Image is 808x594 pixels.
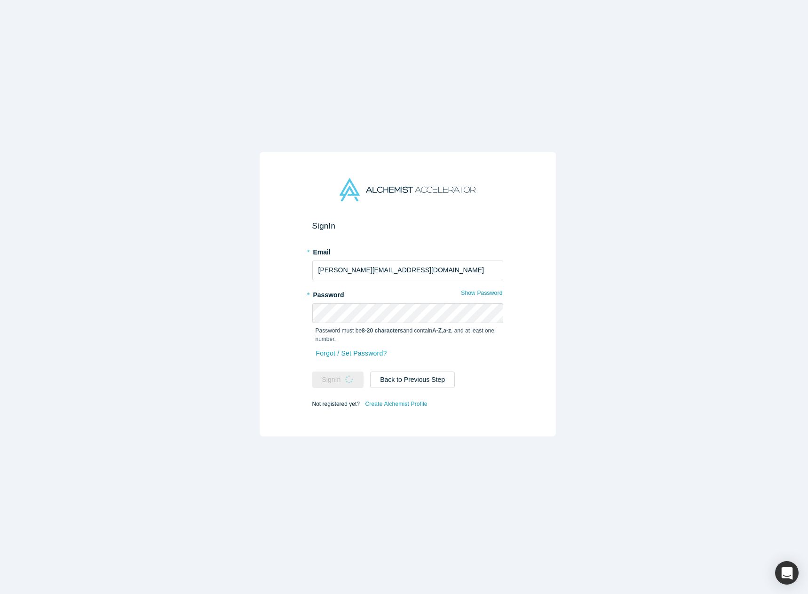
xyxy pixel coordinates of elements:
[340,178,475,201] img: Alchemist Accelerator Logo
[312,400,360,407] span: Not registered yet?
[364,398,428,410] a: Create Alchemist Profile
[316,345,388,362] a: Forgot / Set Password?
[460,287,503,299] button: Show Password
[312,221,503,231] h2: Sign In
[370,372,455,388] button: Back to Previous Step
[316,326,500,343] p: Password must be and contain , , and at least one number.
[362,327,403,334] strong: 8-20 characters
[443,327,451,334] strong: a-z
[432,327,442,334] strong: A-Z
[312,287,503,300] label: Password
[312,244,503,257] label: Email
[312,372,364,388] button: SignIn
